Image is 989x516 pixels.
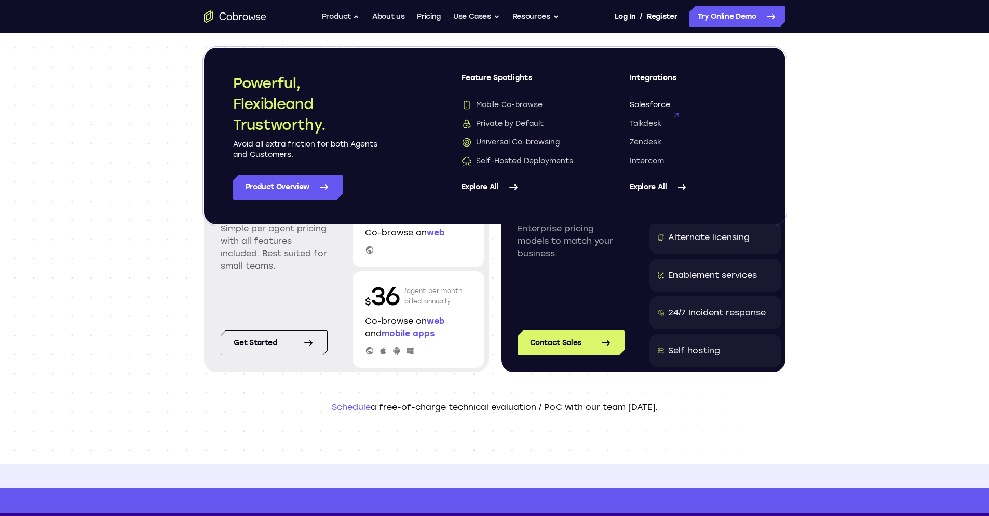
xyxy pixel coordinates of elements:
p: /agent per month billed annually [404,280,463,313]
p: 36 [365,280,400,313]
span: Talkdesk [630,118,661,129]
div: Alternate licensing [668,231,750,244]
button: Use Cases [453,6,500,27]
span: Integrations [630,73,756,91]
a: Product Overview [233,175,343,200]
a: About us [372,6,404,27]
div: Self hosting [668,345,720,357]
a: Talkdesk [630,118,756,129]
p: Simple per agent pricing with all features included. Best suited for small teams. [221,222,328,272]
a: Explore All [630,175,756,200]
span: Zendesk [630,137,661,148]
a: Intercom [630,156,756,166]
span: web [427,316,445,326]
img: Private by Default [462,118,472,129]
a: Mobile Co-browseMobile Co-browse [462,100,588,110]
span: Feature Spotlights [462,73,588,91]
span: $ [365,296,371,308]
a: Go to the home page [204,10,266,23]
span: Universal Co-browsing [462,137,560,148]
a: Salesforce [630,100,756,110]
div: 24/7 Incident response [668,307,766,319]
a: Get started [221,330,328,355]
span: Intercom [630,156,664,166]
a: Contact Sales [518,330,625,355]
img: Mobile Co-browse [462,100,472,110]
a: Try Online Demo [689,6,785,27]
img: Universal Co-browsing [462,137,472,148]
p: Co-browse on [365,227,472,239]
a: Universal Co-browsingUniversal Co-browsing [462,137,588,148]
a: Pricing [417,6,441,27]
button: Resources [512,6,559,27]
span: Salesforce [630,100,670,110]
span: mobile apps [382,328,435,338]
a: Self-Hosted DeploymentsSelf-Hosted Deployments [462,156,588,166]
a: Log In [615,6,635,27]
span: / [640,10,643,23]
span: Private by Default [462,118,544,129]
p: Avoid all extra friction for both Agents and Customers. [233,139,378,160]
p: Co-browse on and [365,315,472,340]
p: Enterprise pricing models to match your business. [518,222,625,260]
a: Register [647,6,677,27]
button: Product [322,6,360,27]
a: Private by DefaultPrivate by Default [462,118,588,129]
a: Schedule [332,402,371,412]
div: Enablement services [668,269,757,282]
span: Self-Hosted Deployments [462,156,573,166]
a: Zendesk [630,137,756,148]
span: web [427,228,445,237]
a: Explore All [462,175,588,200]
img: Self-Hosted Deployments [462,156,472,166]
h2: Powerful, Flexible and Trustworthy. [233,73,378,135]
p: a free-of-charge technical evaluation / PoC with our team [DATE]. [204,401,785,414]
span: Mobile Co-browse [462,100,543,110]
